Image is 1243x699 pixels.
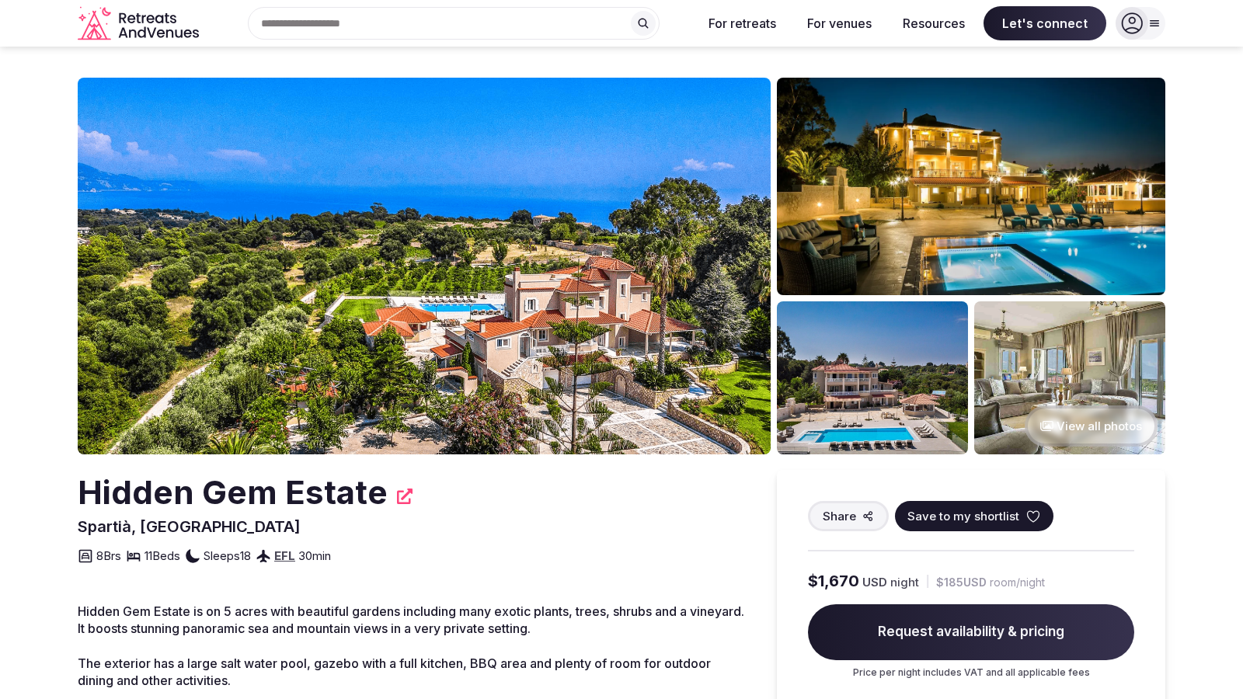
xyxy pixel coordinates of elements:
[808,604,1134,660] span: Request availability & pricing
[795,6,884,40] button: For venues
[274,548,295,563] a: EFL
[990,575,1045,590] span: room/night
[984,6,1106,40] span: Let's connect
[895,501,1053,531] button: Save to my shortlist
[936,575,987,590] span: $185 USD
[204,548,251,564] span: Sleeps 18
[144,548,180,564] span: 11 Beds
[974,301,1165,454] img: Venue gallery photo
[907,508,1019,524] span: Save to my shortlist
[78,6,202,41] a: Visit the homepage
[925,573,930,589] div: |
[777,78,1165,295] img: Venue gallery photo
[78,470,388,516] h2: Hidden Gem Estate
[823,508,856,524] span: Share
[808,666,1134,680] p: Price per night includes VAT and all applicable fees
[696,6,789,40] button: For retreats
[890,6,977,40] button: Resources
[78,603,744,636] span: Hidden Gem Estate is on 5 acres with beautiful gardens including many exotic plants, trees, shrub...
[777,301,968,454] img: Venue gallery photo
[96,548,121,564] span: 8 Brs
[78,78,771,454] img: Venue cover photo
[1025,405,1158,447] button: View all photos
[78,6,202,41] svg: Retreats and Venues company logo
[862,574,887,590] span: USD
[78,517,301,536] span: Spartià, [GEOGRAPHIC_DATA]
[890,574,919,590] span: night
[808,501,889,531] button: Share
[78,656,711,688] span: The exterior has a large salt water pool, gazebo with a full kitchen, BBQ area and plenty of room...
[298,548,331,564] span: 30 min
[808,570,859,592] span: $1,670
